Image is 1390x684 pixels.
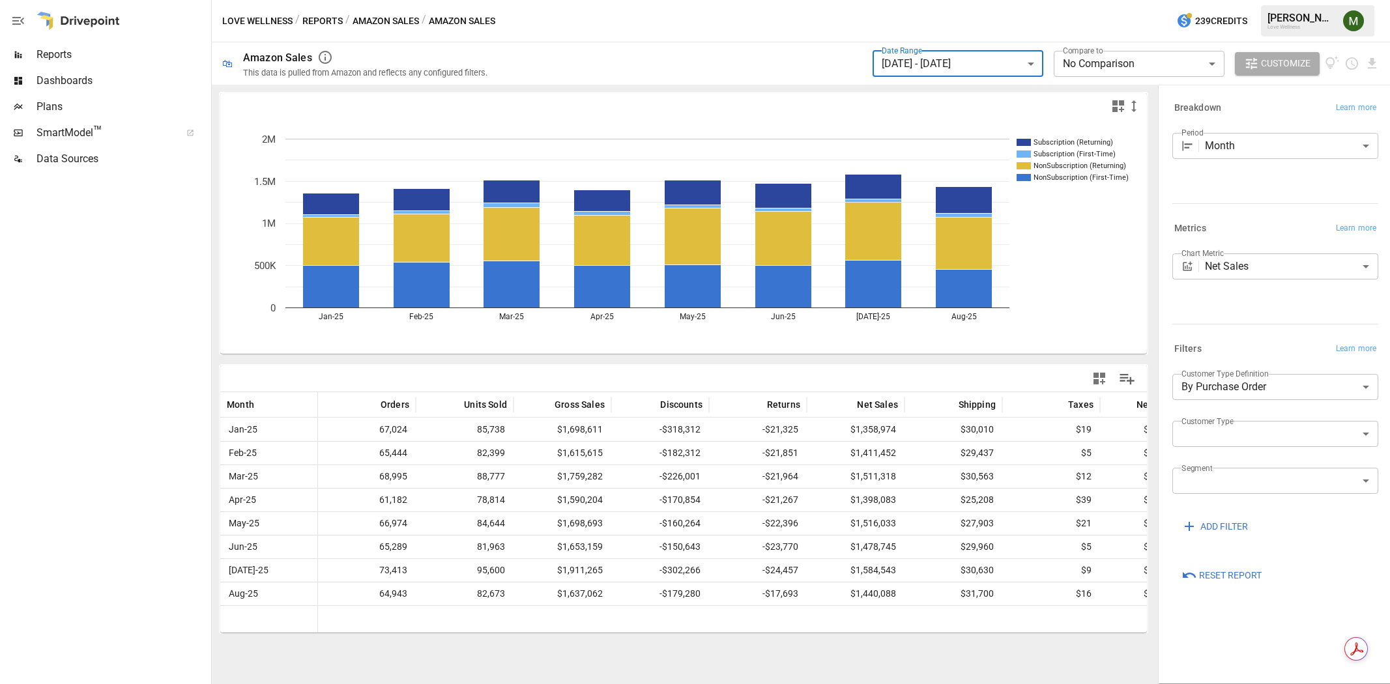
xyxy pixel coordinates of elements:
[1172,515,1257,538] button: ADD FILTER
[618,512,702,535] span: -$160,264
[716,512,800,535] span: -$22,396
[422,442,507,464] span: 82,399
[1174,342,1202,356] h6: Filters
[325,582,409,605] span: 64,943
[660,398,702,411] span: Discounts
[520,512,605,535] span: $1,698,693
[325,465,409,488] span: 68,995
[1181,416,1234,427] label: Customer Type
[464,398,507,411] span: Units Sold
[1325,52,1340,76] button: View documentation
[254,176,276,188] text: 1.5M
[422,418,507,441] span: 85,738
[911,442,996,464] span: $29,437
[227,418,259,441] span: Jan-25
[813,559,898,582] span: $1,584,543
[716,559,800,582] span: -$24,457
[856,312,890,321] text: [DATE]-25
[422,582,507,605] span: 82,673
[1335,3,1372,39] button: Meredith Lacasse
[1107,442,1191,464] span: $1,440,895
[1172,564,1271,588] button: Reset Report
[1107,489,1191,511] span: $1,423,329
[618,489,702,511] span: -$170,854
[325,489,409,511] span: 61,182
[520,465,605,488] span: $1,759,282
[36,99,209,115] span: Plans
[1009,465,1093,488] span: $12
[1181,463,1212,474] label: Segment
[1054,51,1224,77] div: No Comparison
[911,559,996,582] span: $30,630
[618,559,702,582] span: -$302,266
[1267,12,1335,24] div: [PERSON_NAME]
[1107,418,1191,441] span: $1,389,003
[325,535,409,558] span: 65,289
[1009,559,1093,582] span: $9
[1199,567,1262,584] span: Reset Report
[911,489,996,511] span: $25,208
[520,489,605,511] span: $1,590,204
[227,398,254,411] span: Month
[716,582,800,605] span: -$17,693
[1034,138,1113,147] text: Subscription (Returning)
[1336,343,1376,356] span: Learn more
[813,418,898,441] span: $1,358,974
[1267,24,1335,30] div: Love Wellness
[1205,253,1378,279] div: Net Sales
[680,312,706,321] text: May-25
[1174,221,1206,236] h6: Metrics
[618,418,702,441] span: -$318,312
[36,73,209,89] span: Dashboards
[1034,150,1116,158] text: Subscription (First-Time)
[1107,559,1191,582] span: $1,615,182
[1009,535,1093,558] span: $5
[1200,519,1248,535] span: ADD FILTER
[1034,173,1129,182] text: NonSubscription (First-Time)
[618,442,702,464] span: -$182,312
[857,398,898,411] span: Net Sales
[716,465,800,488] span: -$21,964
[1107,512,1191,535] span: $1,543,957
[422,559,507,582] span: 95,600
[36,125,172,141] span: SmartModel
[520,418,605,441] span: $1,698,611
[1174,101,1221,115] h6: Breakdown
[716,442,800,464] span: -$21,851
[813,442,898,464] span: $1,411,452
[222,13,293,29] button: Love Wellness
[813,582,898,605] span: $1,440,088
[325,559,409,582] span: 73,413
[873,51,1043,77] div: [DATE] - [DATE]
[1261,55,1310,72] span: Customize
[220,119,1148,354] svg: A chart.
[227,512,261,535] span: May-25
[959,398,996,411] span: Shipping
[36,151,209,167] span: Data Sources
[1172,374,1378,400] div: By Purchase Order
[254,260,276,272] text: 500K
[93,123,102,139] span: ™
[262,218,276,229] text: 1M
[813,512,898,535] span: $1,516,033
[222,57,233,70] div: 🛍
[767,398,800,411] span: Returns
[951,312,977,321] text: Aug-25
[243,68,487,78] div: This data is pulled from Amazon and reflects any configured filters.
[555,398,605,411] span: Gross Sales
[302,13,343,29] button: Reports
[1063,45,1103,56] label: Compare to
[345,13,350,29] div: /
[381,398,409,411] span: Orders
[1009,582,1093,605] span: $16
[1137,398,1191,411] span: Net Revenue
[1336,222,1376,235] span: Learn more
[911,465,996,488] span: $30,563
[1068,398,1093,411] span: Taxes
[227,465,260,488] span: Mar-25
[520,559,605,582] span: $1,911,265
[243,51,312,64] div: Amazon Sales
[227,535,259,558] span: Jun-25
[1336,102,1376,115] span: Learn more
